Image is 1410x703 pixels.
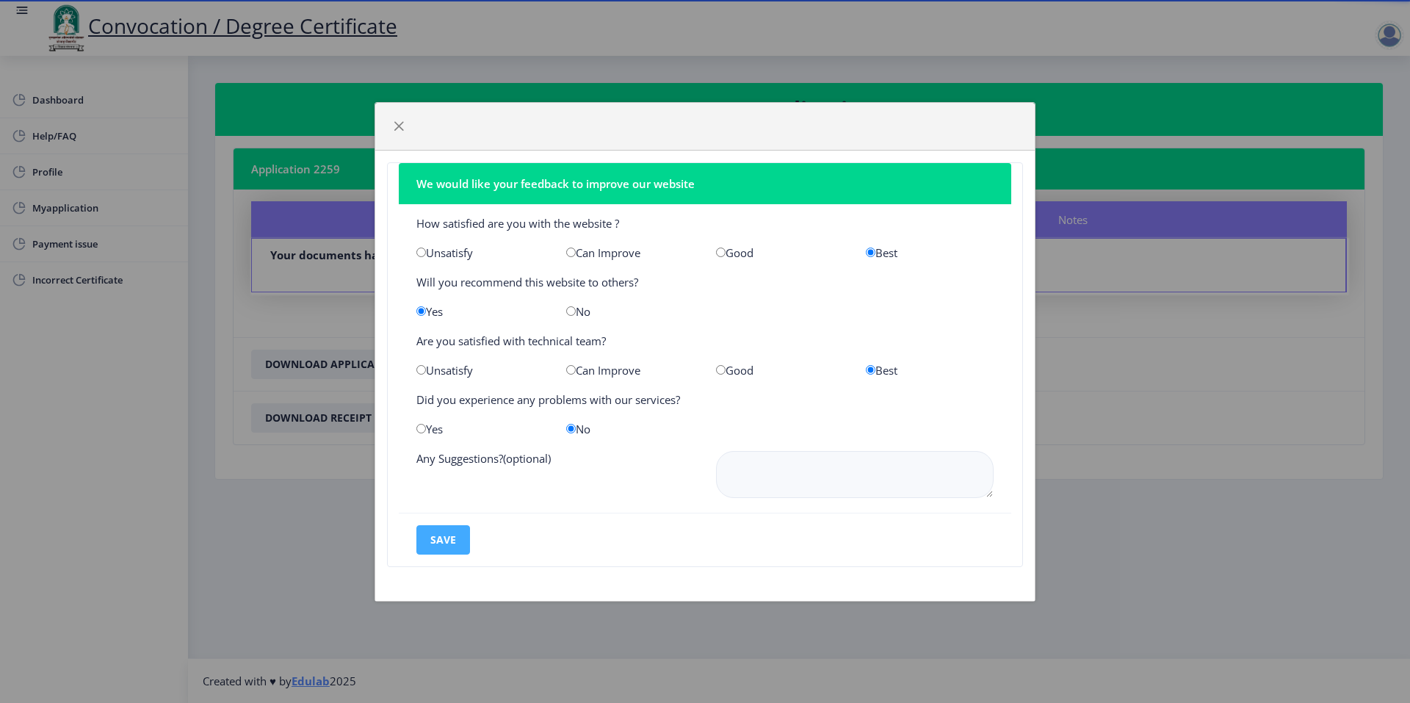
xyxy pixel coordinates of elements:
[555,304,705,319] div: No
[855,363,1005,378] div: Best
[405,363,555,378] div: Unsatisfy
[405,304,555,319] div: Yes
[405,422,555,436] div: Yes
[405,245,555,260] div: Unsatisfy
[405,216,1005,231] div: How satisfied are you with the website ?
[405,392,1005,407] div: Did you experience any problems with our services?
[399,163,1011,204] nb-card-header: We would like your feedback to improve our website
[855,245,1005,260] div: Best
[555,245,705,260] div: Can Improve
[555,422,705,436] div: No
[555,363,705,378] div: Can Improve
[416,525,470,555] button: save
[405,451,705,501] div: Any Suggestions?(optional)
[705,245,855,260] div: Good
[405,275,1005,289] div: Will you recommend this website to others?
[705,363,855,378] div: Good
[405,334,1005,348] div: Are you satisfied with technical team?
